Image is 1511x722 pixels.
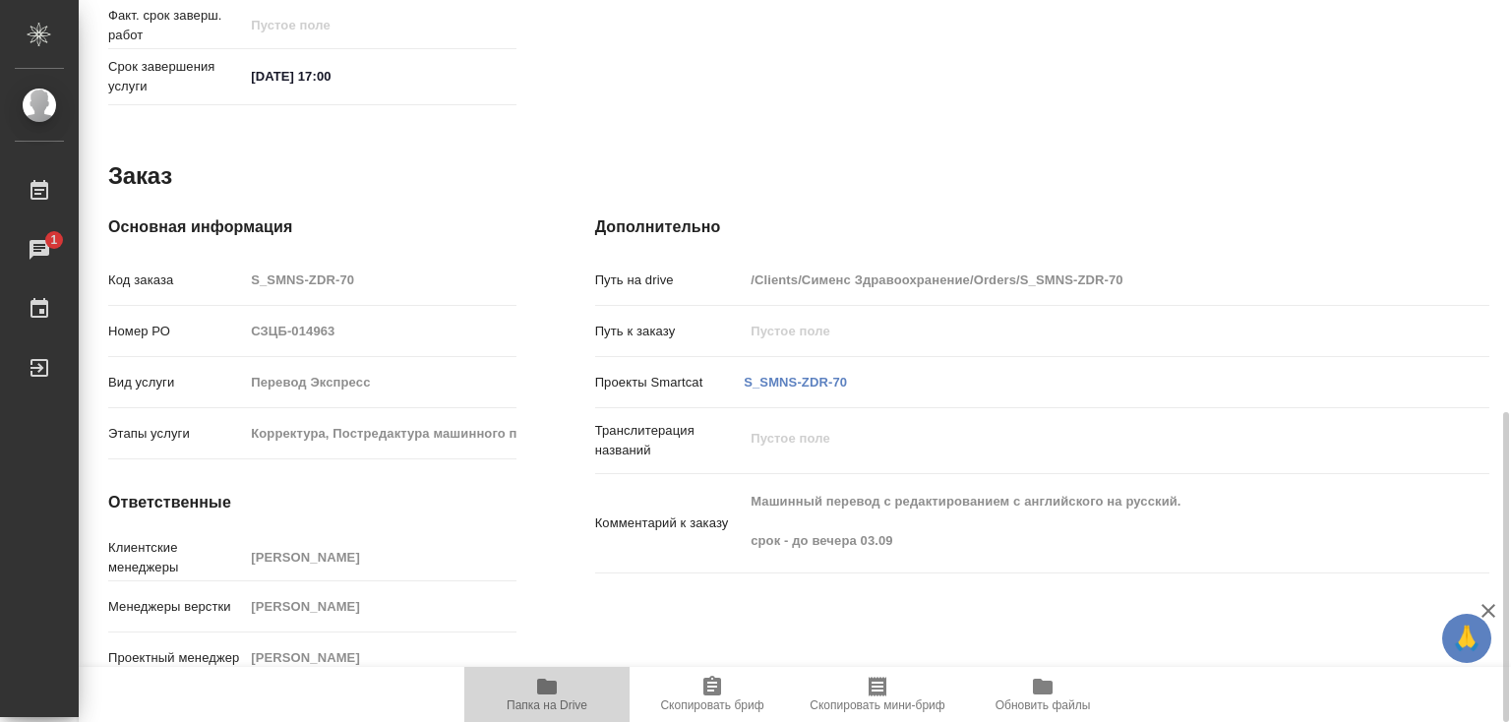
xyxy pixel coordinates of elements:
input: Пустое поле [744,266,1415,294]
input: Пустое поле [244,643,515,672]
p: Факт. срок заверш. работ [108,6,244,45]
button: Папка на Drive [464,667,630,722]
p: Клиентские менеджеры [108,538,244,577]
input: Пустое поле [244,317,515,345]
span: 1 [38,230,69,250]
a: 1 [5,225,74,274]
input: Пустое поле [244,11,416,39]
button: 🙏 [1442,614,1491,663]
span: 🙏 [1450,618,1483,659]
input: Пустое поле [244,368,515,396]
h4: Основная информация [108,215,516,239]
button: Скопировать мини-бриф [795,667,960,722]
input: Пустое поле [244,592,515,621]
input: Пустое поле [244,419,515,448]
h4: Дополнительно [595,215,1489,239]
p: Путь к заказу [595,322,745,341]
button: Обновить файлы [960,667,1125,722]
p: Этапы услуги [108,424,244,444]
span: Обновить файлы [996,698,1091,712]
h4: Ответственные [108,491,516,514]
a: S_SMNS-ZDR-70 [744,375,847,390]
p: Менеджеры верстки [108,597,244,617]
span: Скопировать мини-бриф [810,698,944,712]
button: Скопировать бриф [630,667,795,722]
p: Проектный менеджер [108,648,244,668]
input: Пустое поле [744,317,1415,345]
p: Проекты Smartcat [595,373,745,392]
h2: Заказ [108,160,172,192]
p: Комментарий к заказу [595,513,745,533]
textarea: Машинный перевод с редактированием с английского на русский. срок - до вечера 03.09 [744,485,1415,558]
input: Пустое поле [244,543,515,572]
span: Скопировать бриф [660,698,763,712]
span: Папка на Drive [507,698,587,712]
p: Путь на drive [595,271,745,290]
p: Вид услуги [108,373,244,392]
p: Транслитерация названий [595,421,745,460]
p: Срок завершения услуги [108,57,244,96]
input: ✎ Введи что-нибудь [244,62,416,90]
p: Номер РО [108,322,244,341]
input: Пустое поле [244,266,515,294]
p: Код заказа [108,271,244,290]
